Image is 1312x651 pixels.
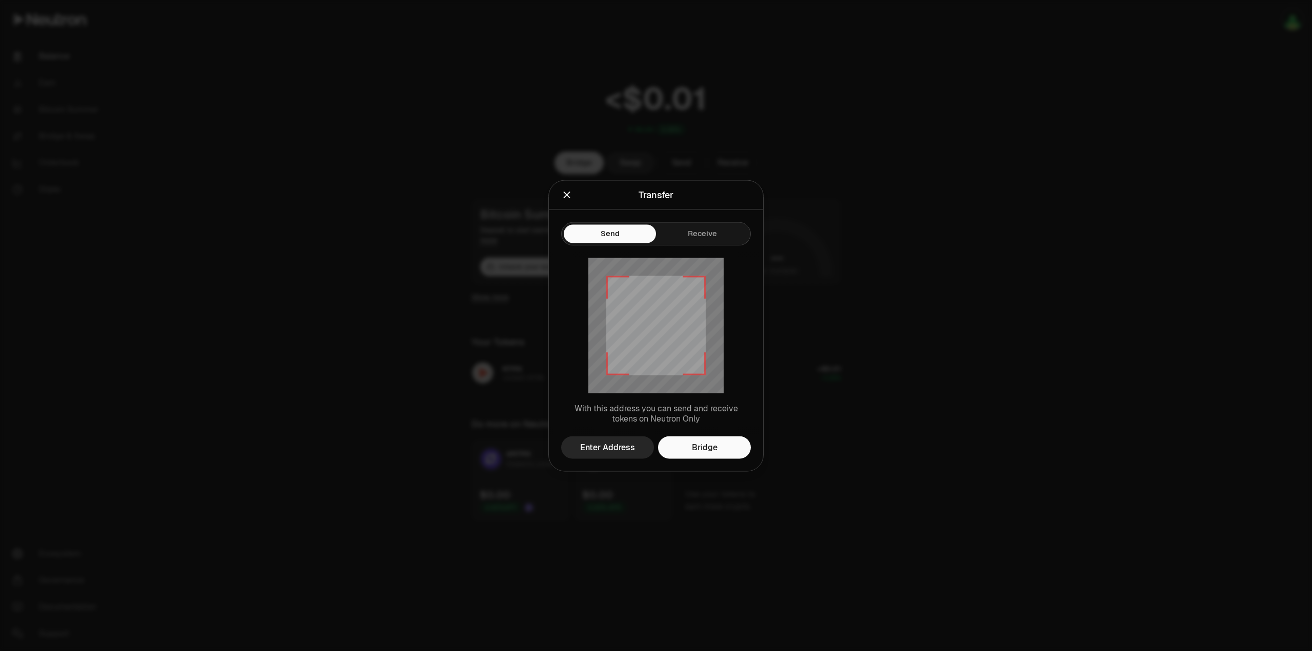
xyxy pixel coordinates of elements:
p: With this address you can send and receive tokens on Neutron Only [561,403,751,424]
button: Receive [656,224,748,243]
button: Send [564,224,656,243]
button: Close [561,187,572,202]
div: Transfer [639,187,673,202]
div: Enter Address [580,441,635,453]
button: Enter Address [561,436,654,458]
a: Bridge [658,436,751,458]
